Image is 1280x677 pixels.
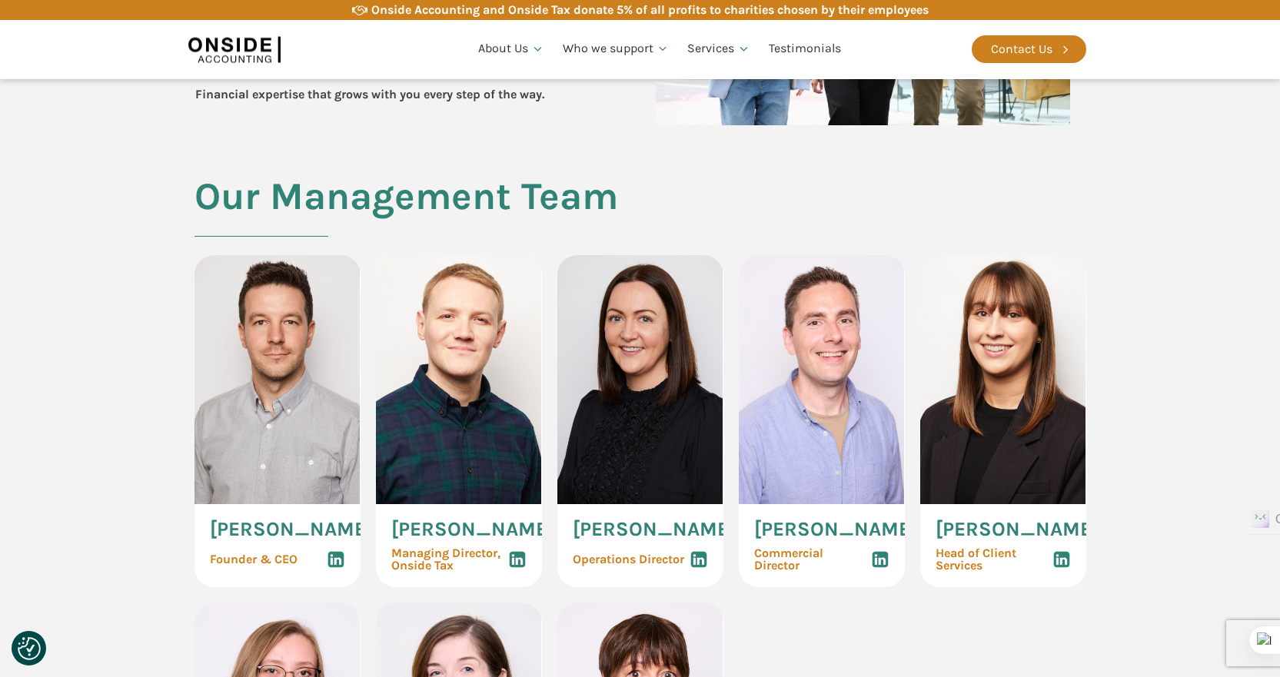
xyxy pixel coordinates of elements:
h2: Our Management Team [194,175,618,255]
img: Revisit consent button [18,637,41,660]
span: Managing Director, Onside Tax [391,547,500,572]
span: [PERSON_NAME] [754,519,917,539]
span: Operations Director [573,553,684,566]
a: About Us [469,23,554,75]
span: Founder & CEO [210,553,298,566]
a: Contact Us [972,35,1086,63]
span: [PERSON_NAME] [936,519,1099,539]
div: Contact Us [991,39,1052,59]
button: Consent Preferences [18,637,41,660]
a: Services [678,23,760,75]
span: [PERSON_NAME] [573,519,736,539]
span: Head of Client Services [936,547,1052,572]
span: [PERSON_NAME] [391,519,554,539]
img: Onside Accounting [188,32,281,67]
span: [PERSON_NAME] [210,519,373,539]
span: Commercial Director [754,547,871,572]
a: Testimonials [760,23,850,75]
a: Who we support [554,23,679,75]
b: Financial expertise that grows with you every step of the way. [195,87,544,101]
